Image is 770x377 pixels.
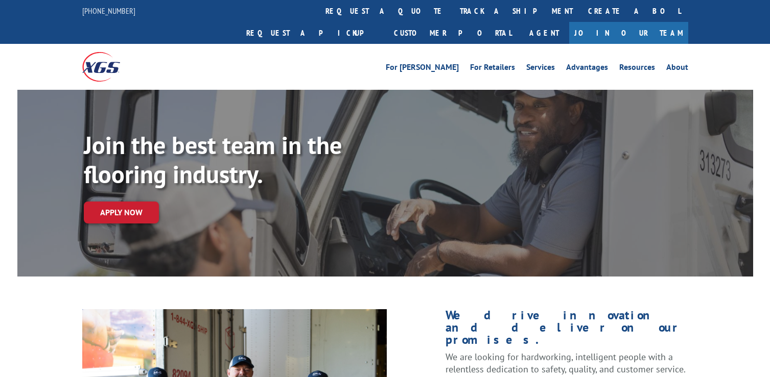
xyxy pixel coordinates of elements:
a: Services [526,63,555,74]
a: For Retailers [470,63,515,74]
a: Resources [619,63,655,74]
a: Request a pickup [239,22,386,44]
a: Join Our Team [569,22,688,44]
a: Apply now [84,202,159,223]
a: Agent [519,22,569,44]
a: Advantages [566,63,608,74]
a: Customer Portal [386,22,519,44]
a: For [PERSON_NAME] [386,63,459,74]
a: About [666,63,688,74]
h1: We drive innovation and deliver on our promises. [446,309,688,351]
strong: Join the best team in the flooring industry. [84,129,342,190]
a: [PHONE_NUMBER] [82,6,135,16]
